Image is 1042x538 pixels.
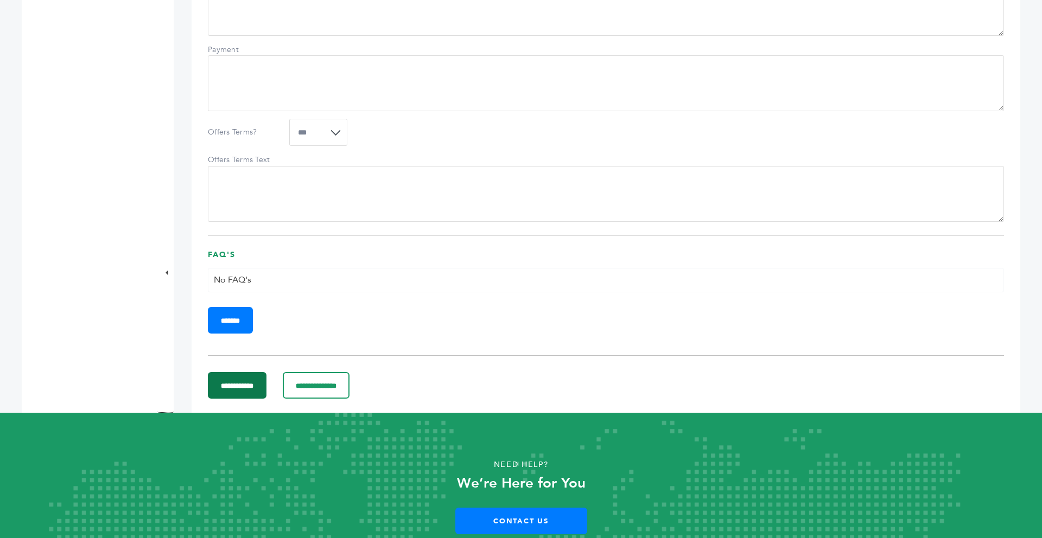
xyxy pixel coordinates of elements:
strong: We’re Here for You [457,473,586,493]
label: Payment [208,44,284,55]
a: Contact Us [455,508,587,534]
span: No FAQ's [214,274,251,286]
label: Offers Terms? [208,127,284,138]
label: Offers Terms Text [208,155,284,165]
h3: FAQ's [208,249,1004,268]
p: Need Help? [52,457,990,473]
